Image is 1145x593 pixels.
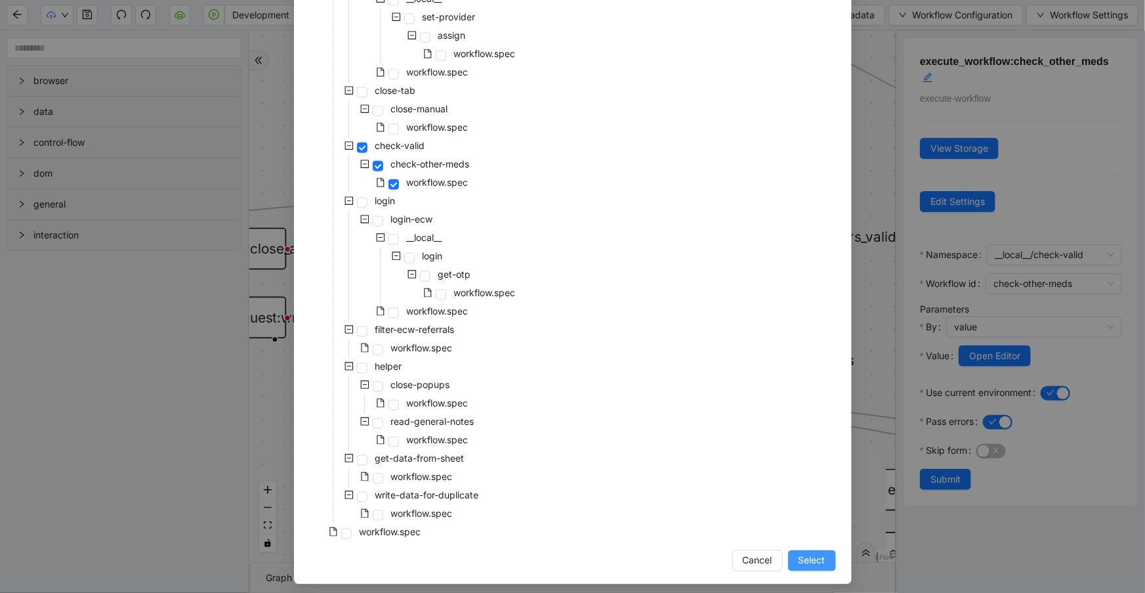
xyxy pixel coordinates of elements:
[375,324,455,335] span: filter-ecw-referrals
[404,175,471,190] span: workflow.spec
[360,343,369,353] span: file
[375,195,396,206] span: login
[391,416,474,427] span: read-general-notes
[436,267,474,282] span: get-otp
[388,340,455,356] span: workflow.spec
[404,395,471,411] span: workflow.spec
[391,103,448,114] span: close-manual
[376,233,385,242] span: minus-square
[375,361,402,372] span: helper
[423,49,432,58] span: file
[376,178,385,187] span: file
[376,68,385,77] span: file
[799,554,825,568] span: Select
[454,48,516,59] span: workflow.spec
[373,450,467,466] span: get-data-from-sheet
[407,31,417,40] span: minus-square
[451,285,518,301] span: workflow.spec
[404,303,471,319] span: workflow.spec
[373,322,457,338] span: filter-ecw-referrals
[451,46,518,62] span: workflow.spec
[423,11,476,22] span: set-provider
[375,140,425,151] span: check-valid
[360,215,369,224] span: minus-square
[423,250,443,261] span: login
[436,28,468,43] span: assign
[407,305,468,317] span: workflow.spec
[420,9,478,25] span: set-provider
[391,158,470,169] span: check-other-meds
[388,377,453,393] span: close-popups
[438,30,466,41] span: assign
[392,12,401,22] span: minus-square
[391,471,453,482] span: workflow.spec
[407,66,468,77] span: workflow.spec
[373,83,419,99] span: close-tab
[360,417,369,426] span: minus-square
[454,287,516,298] span: workflow.spec
[407,434,468,445] span: workflow.spec
[388,506,455,521] span: workflow.spec
[404,120,471,135] span: workflow.spec
[391,379,450,390] span: close-popups
[344,491,354,500] span: minus-square
[360,526,421,537] span: workflow.spec
[373,487,482,503] span: write-data-for-duplicate
[375,452,465,464] span: get-data-from-sheet
[373,359,405,374] span: helper
[376,435,385,445] span: file
[360,509,369,518] span: file
[392,252,401,261] span: minus-square
[404,64,471,80] span: workflow.spec
[357,524,424,540] span: workflow.spec
[344,141,354,150] span: minus-square
[407,397,468,408] span: workflow.spec
[407,177,468,188] span: workflow.spec
[344,196,354,206] span: minus-square
[743,554,772,568] span: Cancel
[376,399,385,408] span: file
[391,213,433,225] span: login-ecw
[788,550,836,571] button: Select
[373,138,428,154] span: check-valid
[391,342,453,353] span: workflow.spec
[438,269,471,280] span: get-otp
[388,156,472,172] span: check-other-meds
[404,230,445,246] span: __local__
[423,288,432,297] span: file
[391,508,453,519] span: workflow.spec
[375,489,479,500] span: write-data-for-duplicate
[329,527,338,537] span: file
[344,454,354,463] span: minus-square
[344,325,354,334] span: minus-square
[344,362,354,371] span: minus-square
[360,380,369,389] span: minus-square
[388,101,451,117] span: close-manual
[375,85,416,96] span: close-tab
[376,307,385,316] span: file
[360,104,369,114] span: minus-square
[404,432,471,448] span: workflow.spec
[388,211,436,227] span: login-ecw
[732,550,783,571] button: Cancel
[420,248,446,264] span: login
[407,270,417,279] span: minus-square
[376,123,385,132] span: file
[360,472,369,481] span: file
[344,86,354,95] span: minus-square
[388,414,477,429] span: read-general-notes
[407,121,468,133] span: workflow.spec
[388,469,455,485] span: workflow.spec
[373,193,398,209] span: login
[407,232,442,243] span: __local__
[360,160,369,169] span: minus-square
